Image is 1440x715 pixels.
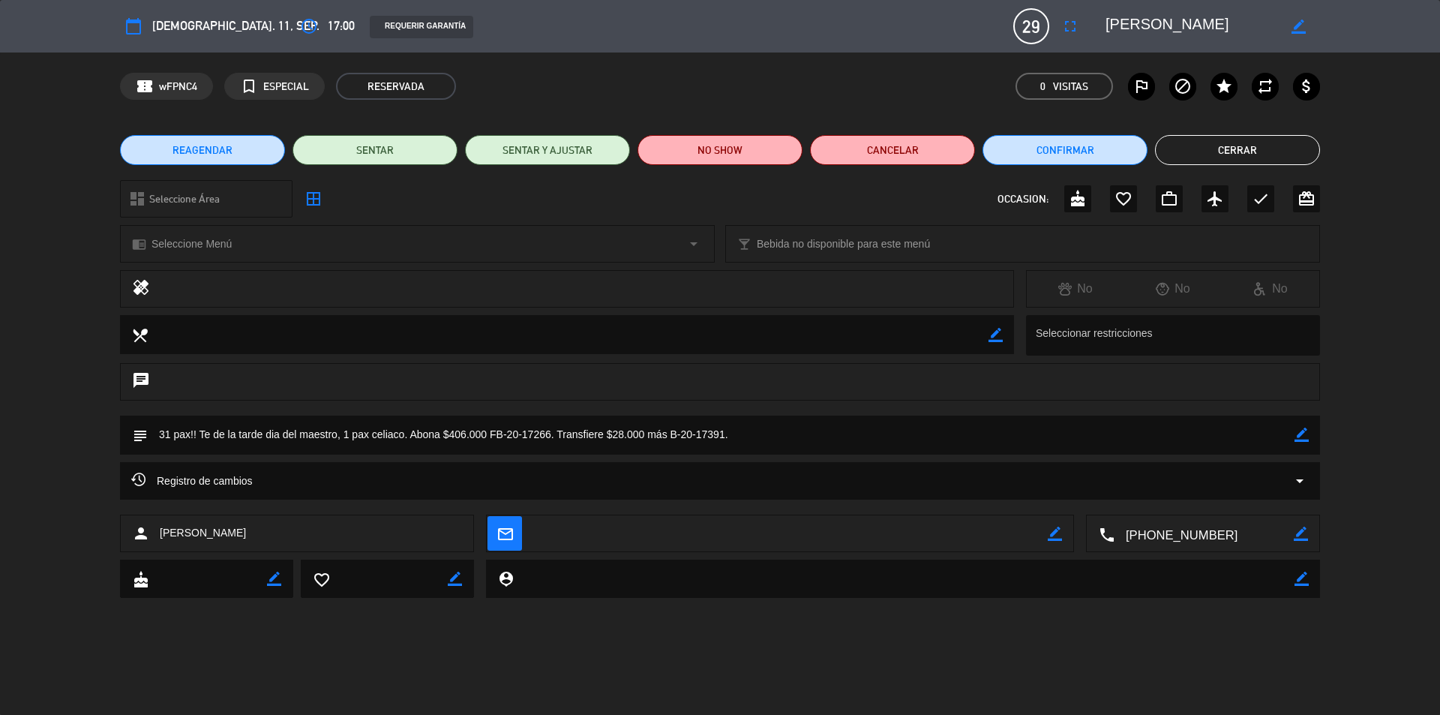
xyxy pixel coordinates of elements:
[1297,77,1315,95] i: attach_money
[1174,77,1192,95] i: block
[370,16,473,38] div: REQUERIR GARANTÍA
[1206,190,1224,208] i: airplanemode_active
[997,191,1048,208] span: OCCASION:
[159,78,197,95] span: wFPNC4
[1013,8,1049,44] span: 29
[1294,428,1309,442] i: border_color
[988,328,1003,342] i: border_color
[496,525,513,542] i: mail_outline
[1048,527,1062,541] i: border_color
[240,77,258,95] i: turned_in_not
[1294,572,1309,586] i: border_color
[1098,526,1114,542] i: local_phone
[131,427,148,443] i: subject
[132,371,150,392] i: chat
[336,73,456,100] span: RESERVADA
[1291,20,1306,34] i: border_color
[1061,17,1079,35] i: fullscreen
[120,13,147,40] button: calendar_today
[132,237,146,251] i: chrome_reader_mode
[132,524,150,542] i: person
[263,78,309,95] span: ESPECIAL
[1040,78,1045,95] span: 0
[131,472,253,490] span: Registro de cambios
[1155,135,1320,165] button: Cerrar
[128,190,146,208] i: dashboard
[120,135,285,165] button: REAGENDAR
[737,237,751,251] i: local_bar
[149,191,220,208] span: Seleccione Área
[1057,13,1084,40] button: fullscreen
[1252,190,1270,208] i: check
[1160,190,1178,208] i: work_outline
[132,278,150,299] i: healing
[465,135,630,165] button: SENTAR Y AJUSTAR
[152,16,319,36] span: [DEMOGRAPHIC_DATA]. 11, sep.
[328,16,355,36] span: 17:00
[132,571,148,587] i: cake
[757,236,930,253] span: Bebida no disponible para este menú
[637,135,802,165] button: NO SHOW
[1053,78,1088,95] em: Visitas
[1215,77,1233,95] i: star
[1027,279,1124,299] div: No
[497,570,514,587] i: person_pin
[1291,472,1309,490] i: arrow_drop_down
[160,524,246,542] span: [PERSON_NAME]
[131,326,148,343] i: local_dining
[1222,279,1319,299] div: No
[810,135,975,165] button: Cancelar
[1256,77,1274,95] i: repeat
[448,572,462,586] i: border_color
[1297,190,1315,208] i: card_giftcard
[292,135,457,165] button: SENTAR
[1069,190,1087,208] i: cake
[136,77,154,95] span: confirmation_number
[151,236,232,253] span: Seleccione Menú
[1294,527,1308,541] i: border_color
[267,572,281,586] i: border_color
[685,235,703,253] i: arrow_drop_down
[1132,77,1150,95] i: outlined_flag
[172,143,232,158] span: REAGENDAR
[1124,279,1222,299] div: No
[304,190,322,208] i: border_all
[300,17,318,35] i: access_time
[982,135,1147,165] button: Confirmar
[124,17,142,35] i: calendar_today
[1114,190,1132,208] i: favorite_border
[295,13,322,40] button: access_time
[313,571,329,587] i: favorite_border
